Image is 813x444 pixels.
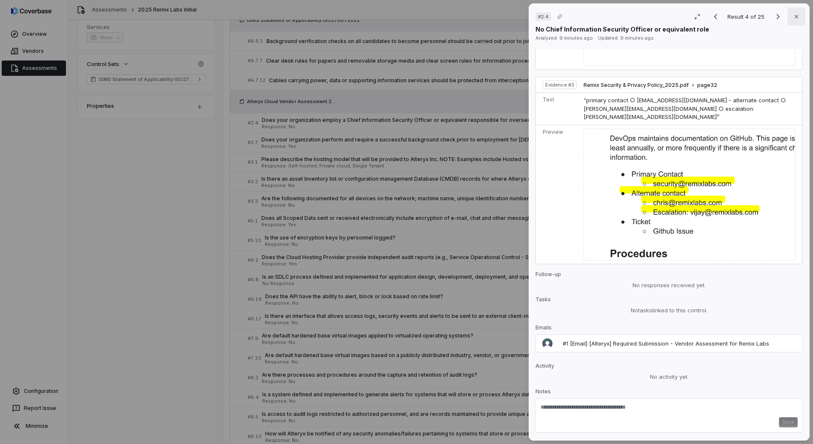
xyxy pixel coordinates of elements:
[535,296,803,306] p: Tasks
[535,324,803,334] p: Emails
[707,12,724,22] button: Previous result
[535,25,709,34] p: No Chief Information Security Officer or equivalent role
[535,363,803,373] p: Activity
[535,271,803,281] p: Follow-up
[536,93,580,125] td: Text
[584,82,689,89] span: Remix Security & Privacy Policy_2025.pdf
[563,340,769,347] span: #1 [Email] [Alteryx] Required Submission - Vendor Assessment for Remix Labs
[538,13,549,20] span: # 2.4
[535,35,593,41] span: Analyzed: 9 minutes ago
[631,306,707,314] span: No tasks linked to this control.
[535,281,803,290] div: No responses received yet.
[598,35,654,41] span: Updated: 9 minutes ago
[542,338,552,349] img: Diana Esparza avatar
[536,125,580,264] td: Preview
[770,12,787,22] button: Next result
[697,82,717,89] span: page 32
[584,129,796,260] img: bda2ff3e766845618785d36f9347fbca_original.jpg_w1200.jpg
[727,12,766,21] p: Result 4 of 25
[584,82,717,89] button: Remix Security & Privacy Policy_2025.pdfpage32
[535,388,803,398] p: Notes
[545,81,574,88] span: Evidence # 3
[584,97,786,120] span: “primary contact ○ [EMAIL_ADDRESS][DOMAIN_NAME] - alternate contact ○ [PERSON_NAME][EMAIL_ADDRESS...
[552,9,567,24] button: Copy link
[535,373,803,381] div: No activity yet.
